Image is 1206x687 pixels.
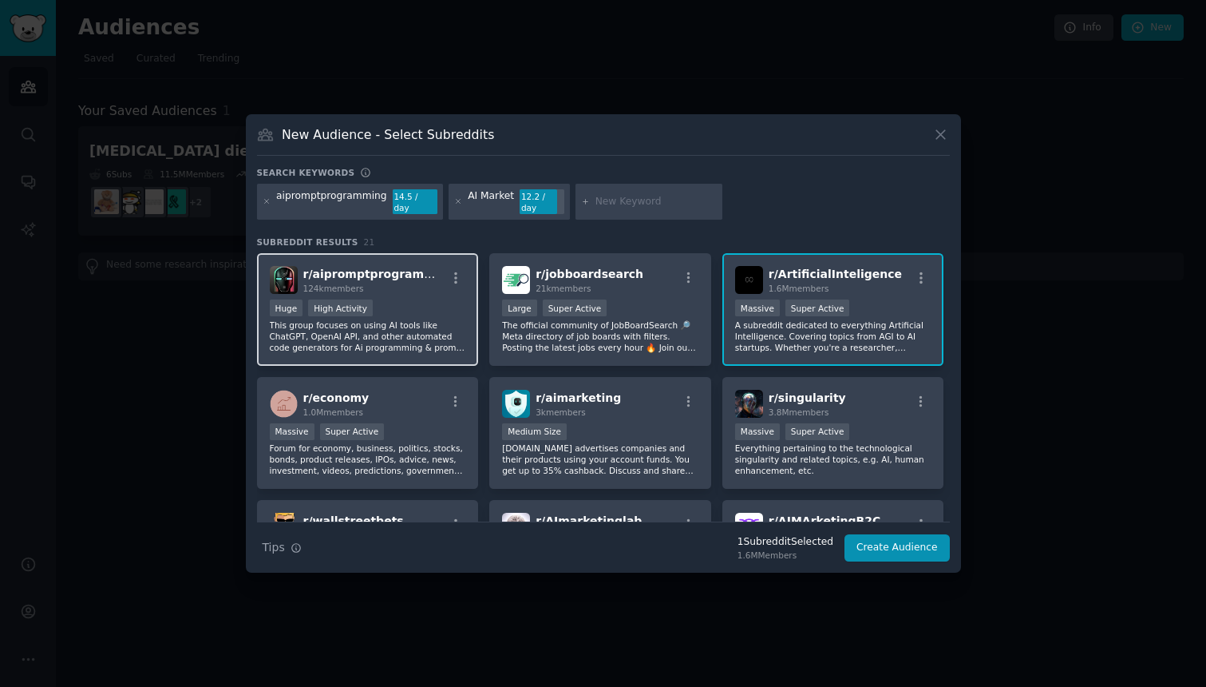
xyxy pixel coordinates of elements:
[735,320,931,353] p: A subreddit dedicated to everything Artificial Intelligence. Covering topics from AGI to AI start...
[502,513,530,541] img: AImarketinglab
[282,126,494,143] h3: New Audience - Select Subreddits
[536,514,642,527] span: r/ AImarketinglab
[468,189,514,215] div: AI Market
[270,390,298,418] img: economy
[270,320,466,353] p: This group focuses on using AI tools like ChatGPT, OpenAI API, and other automated code generator...
[769,391,846,404] span: r/ singularity
[785,423,850,440] div: Super Active
[270,513,298,541] img: wallstreetbets
[536,391,621,404] span: r/ aimarketing
[595,195,717,209] input: New Keyword
[257,236,358,248] span: Subreddit Results
[257,167,355,178] h3: Search keywords
[276,189,387,215] div: aipromptprogramming
[364,237,375,247] span: 21
[270,423,314,440] div: Massive
[502,266,530,294] img: jobboardsearch
[844,534,950,562] button: Create Audience
[769,268,902,280] span: r/ ArtificialInteligence
[735,300,780,316] div: Massive
[263,539,285,556] span: Tips
[303,514,404,527] span: r/ wallstreetbets
[270,266,298,294] img: aipromptprogramming
[270,443,466,476] p: Forum for economy, business, politics, stocks, bonds, product releases, IPOs, advice, news, inves...
[543,300,607,316] div: Super Active
[737,550,833,561] div: 1.6M Members
[303,284,364,293] span: 124k members
[769,514,880,527] span: r/ AIMArketingB2C
[303,391,370,404] span: r/ economy
[303,407,364,417] span: 1.0M members
[303,268,456,280] span: r/ aipromptprogramming
[502,423,567,440] div: Medium Size
[520,189,564,215] div: 12.2 / day
[785,300,850,316] div: Super Active
[320,423,385,440] div: Super Active
[737,535,833,550] div: 1 Subreddit Selected
[536,284,591,293] span: 21k members
[502,390,530,418] img: aimarketing
[536,407,586,417] span: 3k members
[393,189,437,215] div: 14.5 / day
[735,513,763,541] img: AIMArketingB2C
[735,423,780,440] div: Massive
[502,320,698,353] p: The official community of JobBoardSearch 🔎 Meta directory of job boards with filters. Posting the...
[735,266,763,294] img: ArtificialInteligence
[769,407,829,417] span: 3.8M members
[536,268,643,280] span: r/ jobboardsearch
[769,284,829,293] span: 1.6M members
[270,300,303,316] div: Huge
[502,443,698,476] p: [DOMAIN_NAME] advertises companies and their products using your account funds. You get up to 35%...
[735,390,763,418] img: singularity
[308,300,373,316] div: High Activity
[257,534,307,562] button: Tips
[735,443,931,476] p: Everything pertaining to the technological singularity and related topics, e.g. AI, human enhance...
[502,300,537,316] div: Large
